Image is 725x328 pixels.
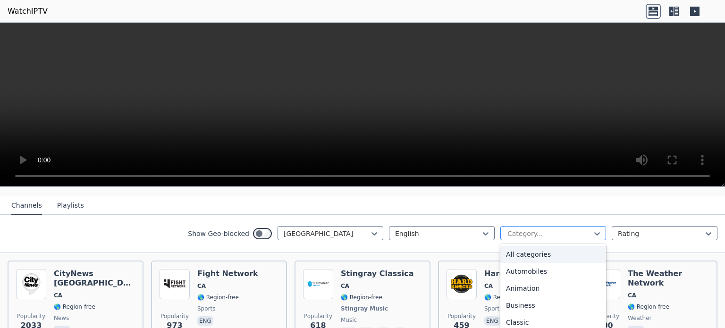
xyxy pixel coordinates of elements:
[484,316,500,326] p: eng
[500,280,606,297] div: Animation
[484,282,493,290] span: CA
[8,6,48,17] a: WatchIPTV
[54,269,135,288] h6: CityNews [GEOGRAPHIC_DATA]
[341,269,414,278] h6: Stingray Classica
[500,297,606,314] div: Business
[500,263,606,280] div: Automobiles
[341,282,349,290] span: CA
[304,312,332,320] span: Popularity
[628,314,652,322] span: weather
[16,269,46,299] img: CityNews Toronto
[500,246,606,263] div: All categories
[197,305,215,312] span: sports
[57,197,84,215] button: Playlists
[188,229,249,238] label: Show Geo-blocked
[628,269,709,288] h6: The Weather Network
[197,282,206,290] span: CA
[628,292,636,299] span: CA
[197,316,213,326] p: eng
[341,294,382,301] span: 🌎 Region-free
[160,312,189,320] span: Popularity
[303,269,333,299] img: Stingray Classica
[54,314,69,322] span: news
[447,269,477,299] img: Hard Knocks
[628,303,669,311] span: 🌎 Region-free
[484,294,526,301] span: 🌎 Region-free
[341,316,357,324] span: music
[17,312,45,320] span: Popularity
[54,292,62,299] span: CA
[197,294,239,301] span: 🌎 Region-free
[484,269,538,278] h6: Hard Knocks
[160,269,190,299] img: Fight Network
[11,197,42,215] button: Channels
[197,269,258,278] h6: Fight Network
[484,305,502,312] span: sports
[54,303,95,311] span: 🌎 Region-free
[341,305,388,312] span: Stingray Music
[447,312,476,320] span: Popularity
